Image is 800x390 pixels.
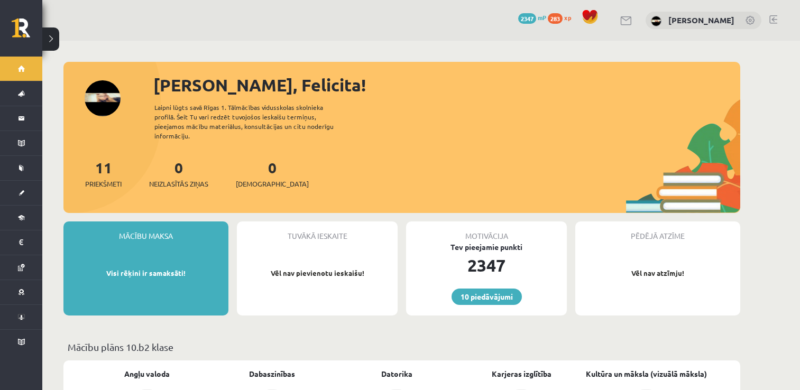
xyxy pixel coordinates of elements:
[548,13,563,24] span: 283
[548,13,576,22] a: 283 xp
[68,340,736,354] p: Mācību plāns 10.b2 klase
[538,13,546,22] span: mP
[236,179,309,189] span: [DEMOGRAPHIC_DATA]
[69,268,223,278] p: Visi rēķini ir samaksāti!
[236,158,309,189] a: 0[DEMOGRAPHIC_DATA]
[242,268,392,278] p: Vēl nav pievienotu ieskaišu!
[586,368,707,379] a: Kultūra un māksla (vizuālā māksla)
[518,13,536,24] span: 2347
[63,221,228,242] div: Mācību maksa
[575,221,740,242] div: Pēdējā atzīme
[154,103,352,141] div: Laipni lūgts savā Rīgas 1. Tālmācības vidusskolas skolnieka profilā. Šeit Tu vari redzēt tuvojošo...
[85,158,122,189] a: 11Priekšmeti
[581,268,735,278] p: Vēl nav atzīmju!
[124,368,170,379] a: Angļu valoda
[153,72,740,98] div: [PERSON_NAME], Felicita!
[406,242,567,253] div: Tev pieejamie punkti
[85,179,122,189] span: Priekšmeti
[518,13,546,22] a: 2347 mP
[149,158,208,189] a: 0Neizlasītās ziņas
[406,221,567,242] div: Motivācija
[651,16,661,26] img: Felicita Rimeika
[668,15,734,25] a: [PERSON_NAME]
[452,289,522,305] a: 10 piedāvājumi
[249,368,295,379] a: Dabaszinības
[564,13,571,22] span: xp
[492,368,551,379] a: Karjeras izglītība
[381,368,412,379] a: Datorika
[406,253,567,278] div: 2347
[12,18,42,45] a: Rīgas 1. Tālmācības vidusskola
[237,221,398,242] div: Tuvākā ieskaite
[149,179,208,189] span: Neizlasītās ziņas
